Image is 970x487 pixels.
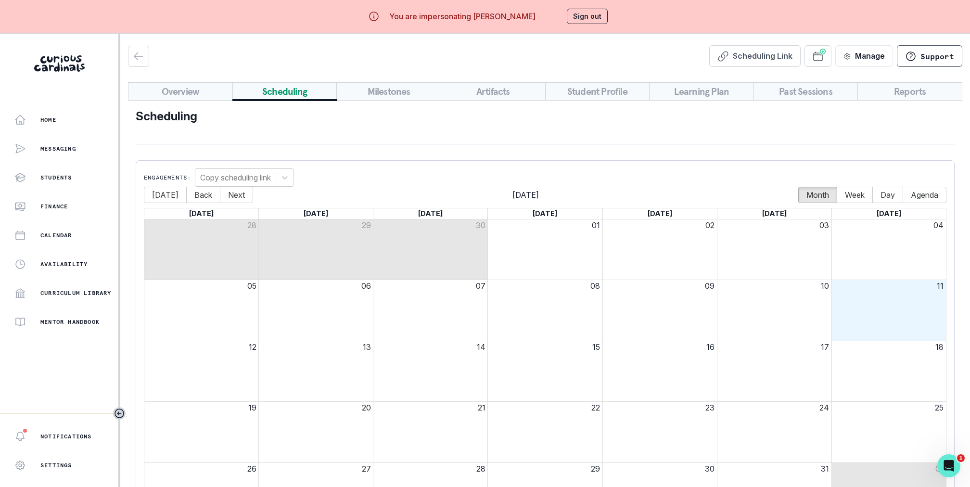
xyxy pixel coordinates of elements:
p: Settings [40,461,72,469]
p: Students [40,174,72,181]
button: Manage [835,45,893,67]
button: 05 [247,280,256,292]
button: 02 [705,219,715,231]
p: Scheduling [136,108,955,125]
p: Home [40,116,56,124]
p: Support [920,51,954,61]
button: 20 [362,402,371,413]
button: Week [837,187,873,203]
button: 26 [247,463,256,474]
button: 21 [478,402,485,413]
button: Overview [128,82,233,101]
button: [DATE] [144,187,187,203]
span: [DATE] [762,209,787,218]
button: Month [798,187,837,203]
button: Reports [857,82,962,101]
button: Scheduling Link [709,45,801,67]
p: Availability [40,260,88,268]
button: 28 [247,219,256,231]
button: 09 [705,280,715,292]
p: Curriculum Library [40,289,112,297]
button: 03 [819,219,829,231]
button: Toggle sidebar [113,407,126,420]
span: [DATE] [304,209,328,218]
button: 24 [819,402,829,413]
button: 23 [705,402,715,413]
button: 13 [363,341,371,353]
button: 30 [705,463,715,474]
button: 16 [706,341,715,353]
button: Scheduling [232,82,337,101]
button: 01 [592,219,600,231]
button: 27 [362,463,371,474]
button: 17 [821,341,829,353]
button: Schedule Sessions [804,45,831,67]
p: Messaging [40,145,76,153]
button: 25 [935,402,944,413]
button: Sign out [567,9,608,24]
button: Support [897,45,962,67]
span: [DATE] [253,189,798,201]
button: Next [220,187,253,203]
button: 29 [591,463,600,474]
button: Back [186,187,220,203]
button: 01 [935,463,944,474]
button: Student Profile [545,82,650,101]
button: 07 [476,280,485,292]
p: You are impersonating [PERSON_NAME] [389,11,536,22]
button: 14 [477,341,485,353]
span: [DATE] [418,209,443,218]
button: Milestones [336,82,441,101]
span: [DATE] [189,209,214,218]
span: [DATE] [533,209,557,218]
button: 15 [592,341,600,353]
button: Agenda [903,187,946,203]
button: Past Sessions [753,82,858,101]
p: Notifications [40,433,92,440]
button: 31 [821,463,829,474]
button: 19 [248,402,256,413]
button: 22 [591,402,600,413]
button: 11 [937,280,944,292]
p: Calendar [40,231,72,239]
p: Engagements: [144,174,191,181]
button: Artifacts [441,82,546,101]
button: 30 [476,219,485,231]
button: 10 [821,280,829,292]
span: 1 [957,454,965,462]
p: Mentor Handbook [40,318,100,326]
img: Curious Cardinals Logo [34,55,85,72]
p: Finance [40,203,68,210]
button: Day [872,187,903,203]
button: 06 [361,280,371,292]
span: [DATE] [877,209,901,218]
iframe: Intercom live chat [937,454,960,477]
button: 29 [362,219,371,231]
button: 04 [933,219,944,231]
span: [DATE] [648,209,672,218]
button: Learning Plan [649,82,754,101]
button: 28 [476,463,485,474]
button: 18 [935,341,944,353]
button: 12 [249,341,256,353]
button: 08 [590,280,600,292]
